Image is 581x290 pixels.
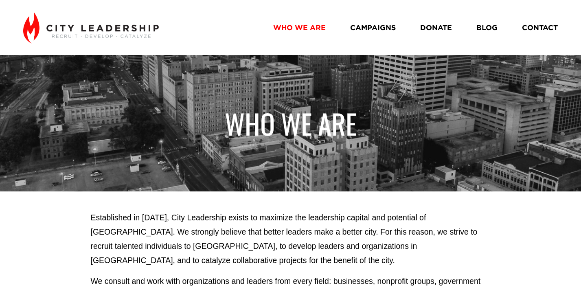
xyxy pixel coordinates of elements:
a: CONTACT [522,20,558,35]
a: DONATE [420,20,452,35]
img: City Leadership - Recruit. Develop. Catalyze. [23,12,159,44]
a: CAMPAIGNS [350,20,396,35]
p: Established in [DATE], City Leadership exists to maximize the leadership capital and potential of... [91,211,491,268]
a: WHO WE ARE [273,20,326,35]
h1: WHO WE ARE [91,106,491,140]
a: BLOG [476,20,498,35]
